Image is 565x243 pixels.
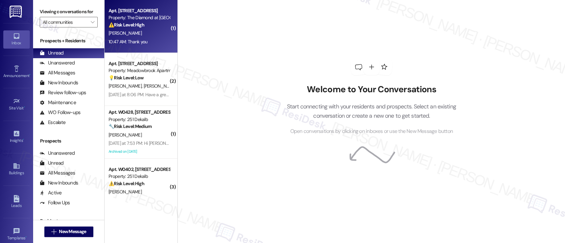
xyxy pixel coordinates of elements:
div: Property: The Diamond at [GEOGRAPHIC_DATA] [109,14,170,21]
a: Insights • [3,128,30,146]
h2: Welcome to Your Conversations [277,84,466,95]
a: Site Visit • [3,96,30,113]
div: Apt. W0402, [STREET_ADDRESS] [109,166,170,173]
span: [PERSON_NAME] [109,30,142,36]
input: All communities [43,17,87,27]
div: Property: 251 Dekalb [109,116,170,123]
i:  [51,229,56,234]
p: Start connecting with your residents and prospects. Select an existing conversation or create a n... [277,102,466,121]
span: • [23,137,24,142]
div: Apt. W0428, [STREET_ADDRESS] [109,109,170,116]
div: Apt. [STREET_ADDRESS] [109,7,170,14]
div: [DATE] at 8:06 PM: Have a great evening, Som! [109,92,198,98]
img: ResiDesk Logo [10,6,23,18]
div: [DATE] at 7:53 PM: Hi [PERSON_NAME], I'm so glad to hear the work order was completed to your sat... [109,140,552,146]
span: [PERSON_NAME] [144,83,177,89]
span: • [25,235,26,239]
div: Unanswered [40,150,75,157]
div: New Inbounds [40,180,78,186]
a: Inbox [3,30,30,48]
label: Viewing conversations for [40,7,98,17]
div: WO Follow-ups [40,109,80,116]
a: Buildings [3,160,30,178]
strong: 💡 Risk Level: Low [109,75,144,81]
div: Residents [33,218,104,224]
div: Maintenance [40,99,76,106]
span: [PERSON_NAME] [109,132,142,138]
div: Unread [40,50,64,57]
i:  [91,20,94,25]
div: Prospects [33,138,104,144]
span: • [24,105,25,109]
span: New Message [59,228,86,235]
span: • [29,72,30,77]
div: Apt. [STREET_ADDRESS] [109,60,170,67]
div: All Messages [40,170,75,177]
span: [PERSON_NAME] [109,83,144,89]
strong: 🔧 Risk Level: Medium [109,123,152,129]
div: Follow Ups [40,199,70,206]
div: Prospects + Residents [33,37,104,44]
div: Property: Meadowbrook Apartments [109,67,170,74]
button: New Message [44,226,93,237]
div: All Messages [40,69,75,76]
div: Unread [40,160,64,167]
span: [PERSON_NAME] [109,189,142,195]
div: Archived on [DATE] [108,147,170,156]
div: Escalate [40,119,66,126]
div: New Inbounds [40,79,78,86]
span: Open conversations by clicking on inboxes or use the New Message button [290,127,453,136]
div: Review follow-ups [40,89,86,96]
div: Active [40,189,62,196]
strong: ⚠️ Risk Level: High [109,181,144,186]
strong: ⚠️ Risk Level: High [109,22,144,28]
div: Property: 251 Dekalb [109,173,170,180]
div: 10:47 AM: Thank you [109,39,148,45]
div: Unanswered [40,60,75,66]
a: Leads [3,193,30,211]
